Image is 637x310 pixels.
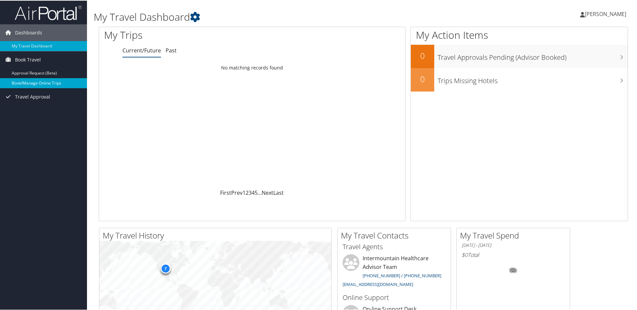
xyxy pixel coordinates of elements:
h2: 0 [411,73,434,84]
a: 2 [246,188,249,196]
div: 7 [160,263,170,273]
h1: My Travel Dashboard [94,9,453,23]
h3: Online Support [343,292,446,302]
h6: Total [462,251,565,258]
a: 1 [243,188,246,196]
h2: My Travel Spend [460,229,570,241]
h6: [DATE] - [DATE] [462,242,565,248]
a: [PHONE_NUMBER] / [PHONE_NUMBER] [363,272,441,278]
a: First [220,188,231,196]
h2: 0 [411,49,434,61]
a: 0Trips Missing Hotels [411,67,628,91]
a: [PERSON_NAME] [580,3,633,23]
span: … [258,188,262,196]
h3: Travel Agents [343,242,446,251]
a: Current/Future [122,46,161,53]
a: Next [262,188,273,196]
img: airportal-logo.png [15,4,82,20]
a: 3 [249,188,252,196]
span: $0 [462,251,468,258]
td: No matching records found [99,61,405,73]
span: Travel Approval [15,88,50,105]
span: Book Travel [15,51,41,67]
span: [PERSON_NAME] [585,10,626,17]
li: Intermountain Healthcare Advisor Team [339,254,449,289]
a: [EMAIL_ADDRESS][DOMAIN_NAME] [343,281,413,287]
a: Last [273,188,284,196]
h1: My Trips [104,27,273,41]
span: Dashboards [15,24,42,40]
h3: Travel Approvals Pending (Advisor Booked) [438,49,628,61]
h2: My Travel History [103,229,331,241]
a: 5 [255,188,258,196]
a: 0Travel Approvals Pending (Advisor Booked) [411,44,628,67]
h1: My Action Items [411,27,628,41]
a: Past [166,46,177,53]
a: Prev [231,188,243,196]
h2: My Travel Contacts [341,229,451,241]
tspan: 0% [511,268,516,272]
a: 4 [252,188,255,196]
h3: Trips Missing Hotels [438,72,628,85]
